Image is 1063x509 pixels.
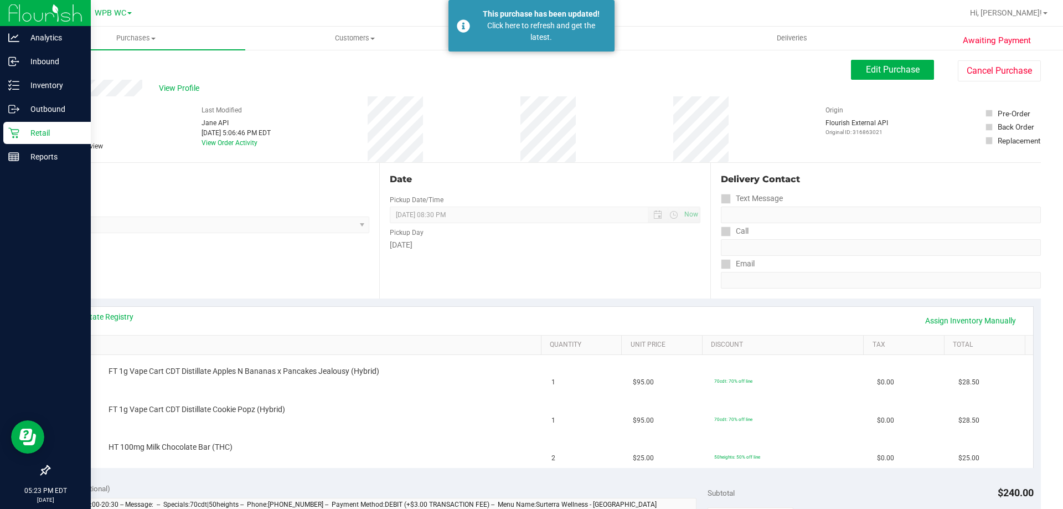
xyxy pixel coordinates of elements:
[683,27,901,50] a: Deliveries
[714,378,752,384] span: 70cdt: 70% off line
[95,8,126,18] span: WPB WC
[958,453,979,464] span: $25.00
[19,126,86,140] p: Retail
[551,377,555,388] span: 1
[19,102,86,116] p: Outbound
[633,377,654,388] span: $95.00
[825,105,843,115] label: Origin
[245,27,464,50] a: Customers
[877,453,894,464] span: $0.00
[866,64,920,75] span: Edit Purchase
[202,118,271,128] div: Jane API
[390,228,424,238] label: Pickup Day
[8,127,19,138] inline-svg: Retail
[714,454,760,460] span: 50heights: 50% off line
[970,8,1042,17] span: Hi, [PERSON_NAME]!
[631,341,698,349] a: Unit Price
[714,417,752,422] span: 70cdt: 70% off line
[19,31,86,44] p: Analytics
[8,104,19,115] inline-svg: Outbound
[550,341,617,349] a: Quantity
[19,55,86,68] p: Inbound
[202,139,257,147] a: View Order Activity
[8,56,19,67] inline-svg: Inbound
[762,33,822,43] span: Deliveries
[11,420,44,454] iframe: Resource center
[963,34,1031,47] span: Awaiting Payment
[5,486,86,496] p: 05:23 PM EDT
[721,173,1041,186] div: Delivery Contact
[5,496,86,504] p: [DATE]
[877,377,894,388] span: $0.00
[721,256,755,272] label: Email
[390,173,700,186] div: Date
[65,341,536,349] a: SKU
[825,118,888,136] div: Flourish External API
[825,128,888,136] p: Original ID: 316863021
[551,415,555,426] span: 1
[708,489,735,497] span: Subtotal
[958,415,979,426] span: $28.50
[476,8,606,20] div: This purchase has been updated!
[202,105,242,115] label: Last Modified
[721,207,1041,223] input: Format: (999) 999-9999
[711,341,859,349] a: Discount
[877,415,894,426] span: $0.00
[390,239,700,251] div: [DATE]
[8,32,19,43] inline-svg: Analytics
[721,223,749,239] label: Call
[19,150,86,163] p: Reports
[109,366,379,377] span: FT 1g Vape Cart CDT Distillate Apples N Bananas x Pancakes Jealousy (Hybrid)
[633,453,654,464] span: $25.00
[958,60,1041,81] button: Cancel Purchase
[958,377,979,388] span: $28.50
[8,151,19,162] inline-svg: Reports
[8,80,19,91] inline-svg: Inventory
[721,239,1041,256] input: Format: (999) 999-9999
[109,442,233,453] span: HT 100mg Milk Chocolate Bar (THC)
[390,195,443,205] label: Pickup Date/Time
[851,60,934,80] button: Edit Purchase
[67,311,133,322] a: View State Registry
[159,83,203,94] span: View Profile
[109,404,285,415] span: FT 1g Vape Cart CDT Distillate Cookie Popz (Hybrid)
[998,121,1034,132] div: Back Order
[873,341,940,349] a: Tax
[476,20,606,43] div: Click here to refresh and get the latest.
[49,173,369,186] div: Location
[998,487,1034,498] span: $240.00
[27,33,245,43] span: Purchases
[246,33,463,43] span: Customers
[633,415,654,426] span: $95.00
[953,341,1020,349] a: Total
[551,453,555,464] span: 2
[998,108,1030,119] div: Pre-Order
[998,135,1040,146] div: Replacement
[27,27,245,50] a: Purchases
[721,191,783,207] label: Text Message
[202,128,271,138] div: [DATE] 5:06:46 PM EDT
[19,79,86,92] p: Inventory
[918,311,1023,330] a: Assign Inventory Manually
